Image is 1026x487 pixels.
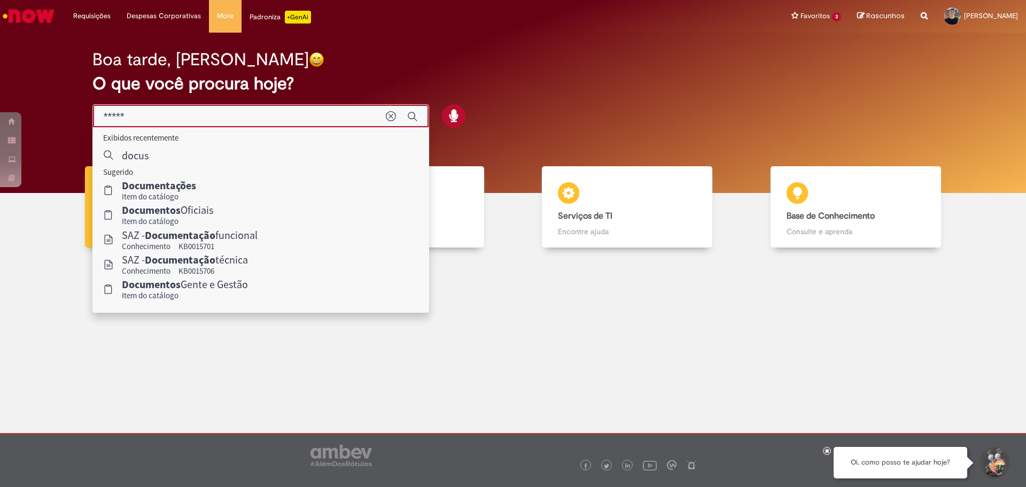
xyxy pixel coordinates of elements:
[857,11,905,21] a: Rascunhos
[667,460,677,470] img: logo_footer_workplace.png
[73,11,111,21] span: Requisições
[625,463,631,469] img: logo_footer_linkedin.png
[127,11,201,21] span: Despesas Corporativas
[310,445,372,466] img: logo_footer_ambev_rotulo_gray.png
[250,11,311,24] div: Padroniza
[832,12,841,21] span: 3
[583,463,588,469] img: logo_footer_facebook.png
[787,226,925,237] p: Consulte e aprenda
[558,226,696,237] p: Encontre ajuda
[964,11,1018,20] span: [PERSON_NAME]
[92,74,934,93] h2: O que você procura hoje?
[285,11,311,24] p: +GenAi
[687,460,696,470] img: logo_footer_naosei.png
[309,52,324,67] img: happy-face.png
[56,166,285,248] a: Tirar dúvidas Tirar dúvidas com Lupi Assist e Gen Ai
[604,463,609,469] img: logo_footer_twitter.png
[787,211,875,221] b: Base de Conhecimento
[643,458,657,472] img: logo_footer_youtube.png
[513,166,742,248] a: Serviços de TI Encontre ajuda
[866,11,905,21] span: Rascunhos
[834,447,967,478] div: Oi, como posso te ajudar hoje?
[742,166,970,248] a: Base de Conhecimento Consulte e aprenda
[92,50,309,69] h2: Boa tarde, [PERSON_NAME]
[800,11,830,21] span: Favoritos
[558,211,612,221] b: Serviços de TI
[217,11,234,21] span: More
[1,5,56,27] img: ServiceNow
[978,447,1010,479] button: Iniciar Conversa de Suporte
